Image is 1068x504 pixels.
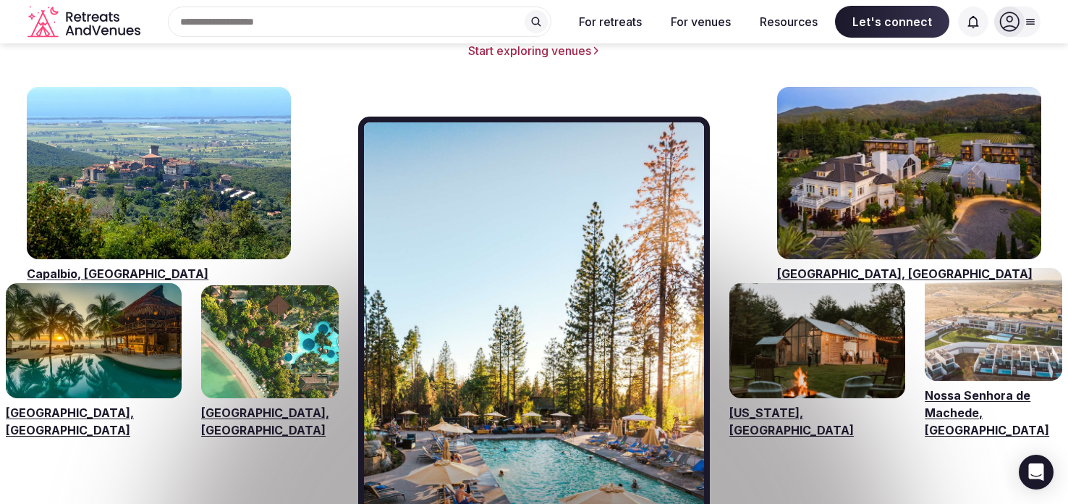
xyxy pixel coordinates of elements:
[567,6,653,38] button: For retreats
[729,404,905,439] a: [US_STATE], [GEOGRAPHIC_DATA]
[835,6,949,38] span: Let's connect
[777,265,1041,282] a: [GEOGRAPHIC_DATA], [GEOGRAPHIC_DATA]
[729,283,905,398] a: Visit venues for New York, USA
[659,6,742,38] button: For venues
[27,6,143,38] a: Visit the homepage
[6,404,182,439] a: [GEOGRAPHIC_DATA], [GEOGRAPHIC_DATA]
[93,43,975,59] a: Start exploring venues
[925,268,1062,382] a: Visit venues for Nossa Senhora de Machede, Portugal
[6,283,182,398] a: Visit venues for Riviera Maya, Mexico
[777,87,1041,259] a: Visit venues for Napa Valley, USA
[748,6,829,38] button: Resources
[925,387,1062,439] a: Nossa Senhora de Machede, [GEOGRAPHIC_DATA]
[1019,455,1054,490] div: Open Intercom Messenger
[27,6,143,38] svg: Retreats and Venues company logo
[201,285,339,399] a: Visit venues for Bali, Indonesia
[27,265,291,282] a: Capalbio, [GEOGRAPHIC_DATA]
[27,87,291,259] a: Visit venues for Capalbio, Italy
[201,404,339,439] a: [GEOGRAPHIC_DATA], [GEOGRAPHIC_DATA]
